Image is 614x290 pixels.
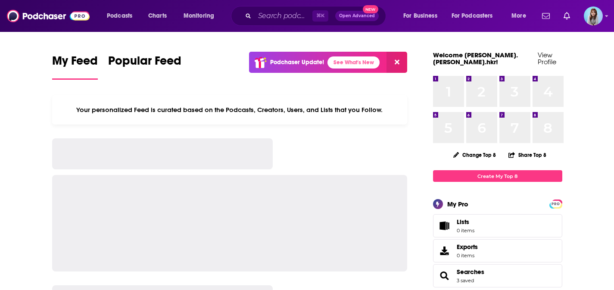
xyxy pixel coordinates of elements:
a: Searches [457,268,484,276]
span: Lists [436,220,453,232]
a: My Feed [52,53,98,80]
button: Show profile menu [584,6,603,25]
img: Podchaser - Follow, Share and Rate Podcasts [7,8,90,24]
a: Charts [143,9,172,23]
span: Exports [457,243,478,251]
span: 0 items [457,228,474,234]
button: open menu [397,9,448,23]
span: Exports [436,245,453,257]
a: Popular Feed [108,53,181,80]
span: PRO [551,201,561,207]
span: For Business [403,10,437,22]
span: 0 items [457,253,478,259]
button: open menu [178,9,225,23]
a: Exports [433,239,562,262]
a: View Profile [538,51,556,66]
p: Podchaser Update! [270,59,324,66]
span: Searches [433,264,562,287]
a: Searches [436,270,453,282]
a: Show notifications dropdown [539,9,553,23]
a: Show notifications dropdown [560,9,573,23]
span: More [511,10,526,22]
a: PRO [551,200,561,207]
button: Share Top 8 [508,147,547,163]
span: Popular Feed [108,53,181,73]
span: For Podcasters [452,10,493,22]
span: Open Advanced [339,14,375,18]
a: See What's New [327,56,380,69]
div: My Pro [447,200,468,208]
div: Your personalized Feed is curated based on the Podcasts, Creators, Users, and Lists that you Follow. [52,95,408,125]
span: Charts [148,10,167,22]
span: Monitoring [184,10,214,22]
button: open menu [446,9,505,23]
a: Create My Top 8 [433,170,562,182]
button: Open AdvancedNew [335,11,379,21]
div: Search podcasts, credits, & more... [239,6,394,26]
input: Search podcasts, credits, & more... [255,9,312,23]
button: open menu [101,9,143,23]
span: Podcasts [107,10,132,22]
a: 3 saved [457,278,474,284]
span: My Feed [52,53,98,73]
button: Change Top 8 [448,150,502,160]
img: User Profile [584,6,603,25]
span: Lists [457,218,469,226]
button: open menu [505,9,537,23]
span: New [363,5,378,13]
span: Logged in as ana.predescu.hkr [584,6,603,25]
a: Welcome [PERSON_NAME].[PERSON_NAME].hkr! [433,51,518,66]
span: Lists [457,218,474,226]
a: Lists [433,214,562,237]
span: ⌘ K [312,10,328,22]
